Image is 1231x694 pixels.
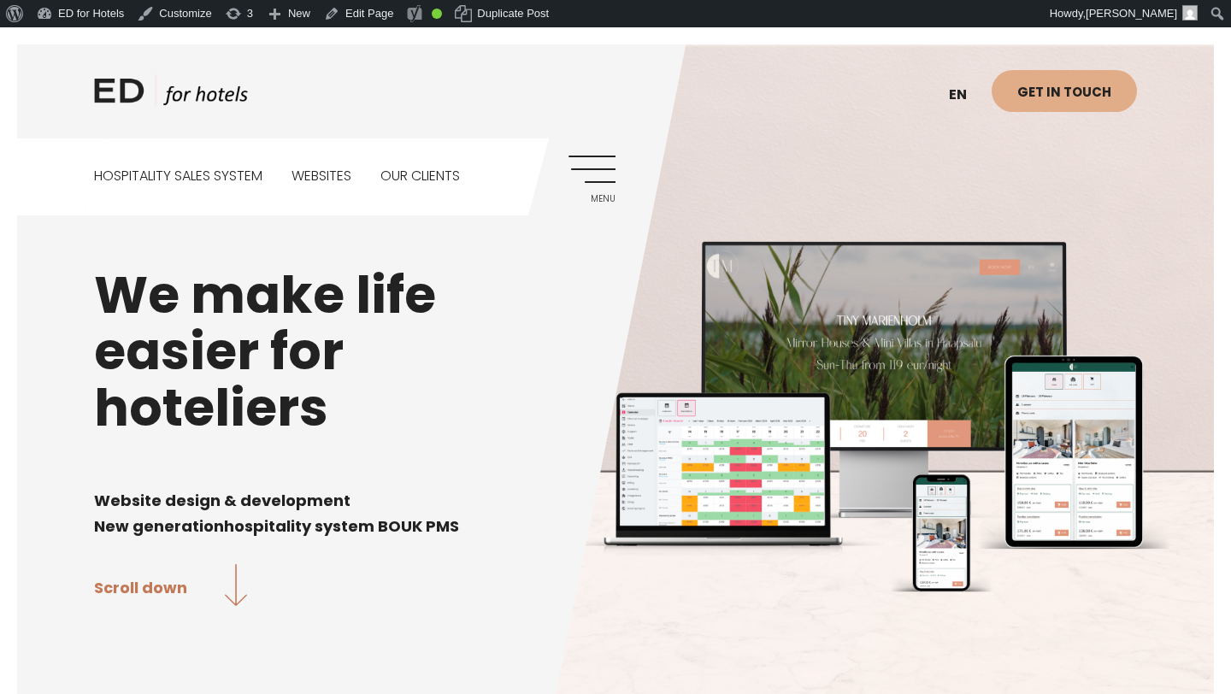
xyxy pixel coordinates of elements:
[380,138,460,215] a: Our clients
[1086,7,1177,20] span: [PERSON_NAME]
[94,462,1137,538] div: Page 1
[992,70,1137,112] a: Get in touch
[568,156,615,203] a: Menu
[568,194,615,204] span: Menu
[94,267,1137,436] h1: We make life easier for hoteliers
[94,138,262,215] a: Hospitality sales system
[224,515,459,537] span: hospitality system BOUK PMS
[940,74,992,116] a: en
[94,490,350,537] span: Website design & development New generation
[432,9,442,19] div: Good
[94,74,248,117] a: ED HOTELS
[292,138,351,215] a: Websites
[94,564,247,609] a: Scroll down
